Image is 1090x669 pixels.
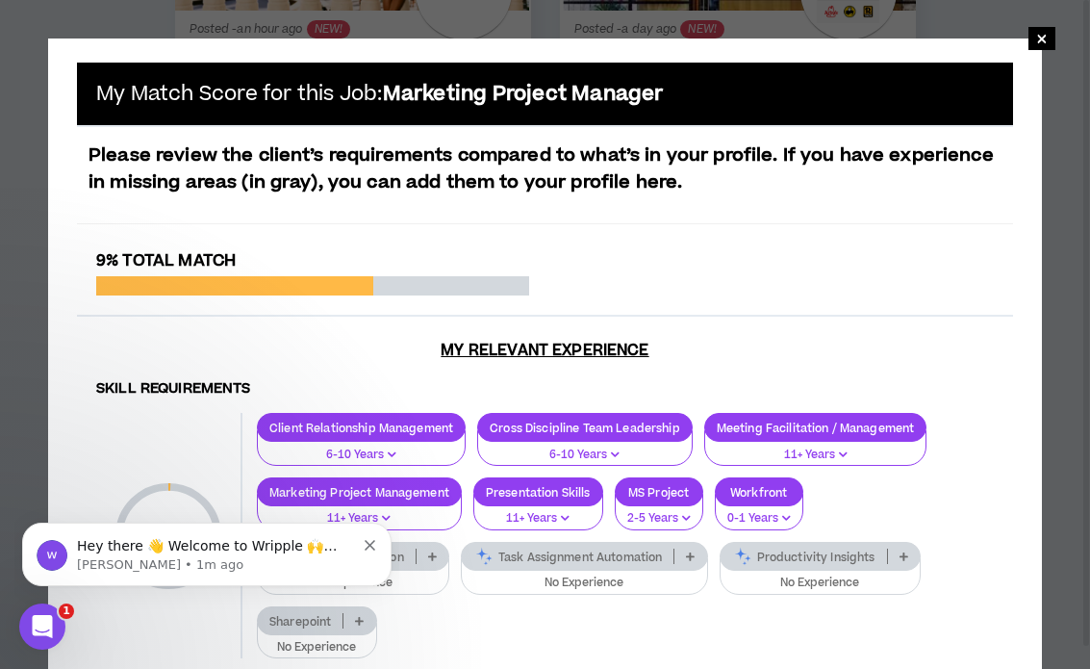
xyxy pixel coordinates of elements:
[715,494,803,530] button: 0-1 Years
[716,485,802,500] p: Workfront
[461,558,708,595] button: No Experience
[14,482,399,617] iframe: Intercom notifications message
[77,142,1013,196] p: Please review the client’s requirements compared to what’s in your profile. If you have experienc...
[474,485,602,500] p: Presentation Skills
[473,575,696,592] p: No Experience
[383,80,664,108] b: Marketing Project Manager
[77,341,1013,360] h3: My Relevant Experience
[258,421,465,435] p: Client Relationship Management
[490,447,679,464] p: 6-10 Years
[96,380,994,399] h4: Skill Requirements
[1036,27,1048,50] span: ×
[269,639,365,656] p: No Experience
[59,604,74,619] span: 1
[627,510,691,527] p: 2-5 Years
[717,447,915,464] p: 11+ Years
[705,421,926,435] p: Meeting Facilitation / Management
[727,510,791,527] p: 0-1 Years
[477,430,692,467] button: 6-10 Years
[616,485,702,500] p: MS Project
[19,604,65,650] iframe: Intercom live chat
[473,494,603,530] button: 11+ Years
[96,249,236,272] span: 9% Total Match
[258,614,342,629] p: Sharepoint
[486,510,591,527] p: 11+ Years
[96,82,664,106] h5: My Match Score for this Job:
[720,558,921,595] button: No Experience
[704,430,927,467] button: 11+ Years
[462,550,674,564] p: Task Assignment Automation
[615,494,703,530] button: 2-5 Years
[269,447,453,464] p: 6-10 Years
[721,550,887,564] p: Productivity Insights
[257,623,377,659] button: No Experience
[732,575,908,592] p: No Experience
[478,421,691,435] p: Cross Discipline Team Leadership
[257,430,466,467] button: 6-10 Years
